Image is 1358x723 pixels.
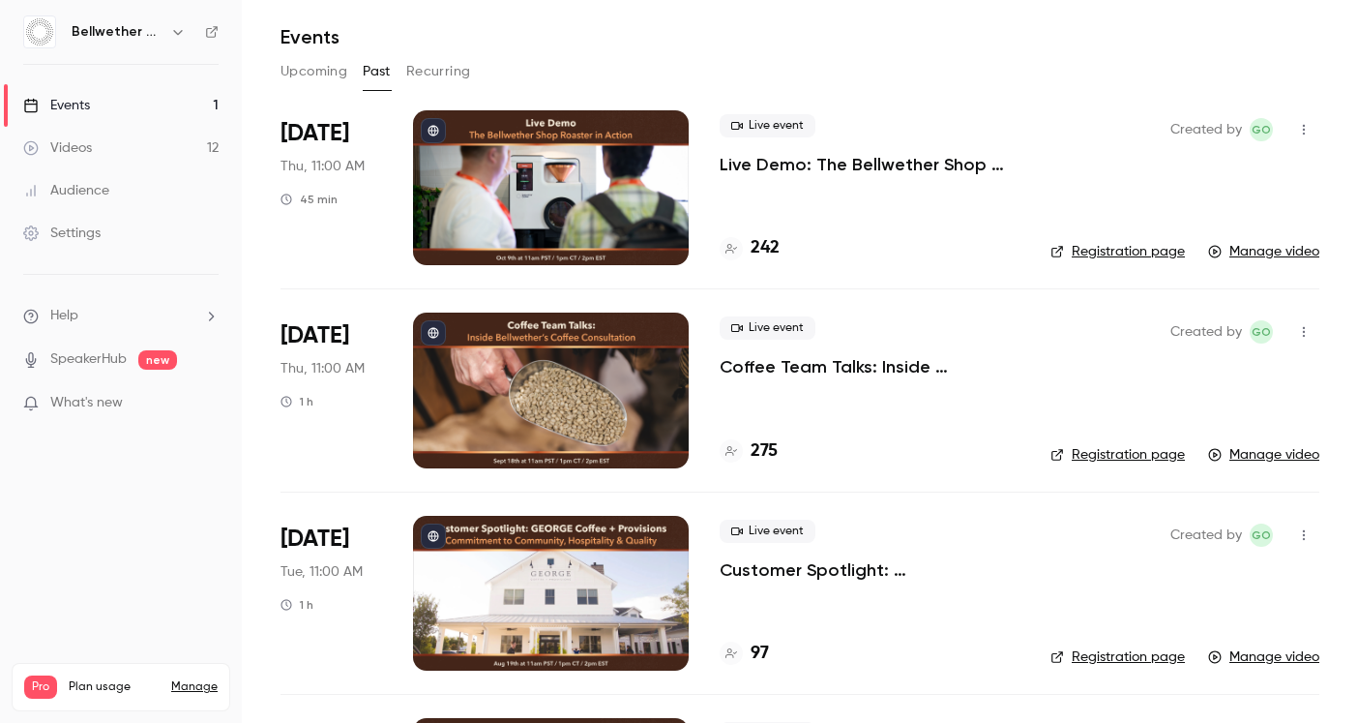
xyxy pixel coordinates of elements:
[138,350,177,370] span: new
[50,349,127,370] a: SpeakerHub
[720,153,1019,176] a: Live Demo: The Bellwether Shop Roaster in Action
[1208,648,1319,667] a: Manage video
[280,25,339,48] h1: Events
[720,235,780,261] a: 242
[280,157,365,176] span: Thu, 11:00 AM
[1250,118,1273,141] span: Gabrielle Oliveira
[751,235,780,261] h4: 242
[280,359,365,378] span: Thu, 11:00 AM
[50,306,78,326] span: Help
[280,118,349,149] span: [DATE]
[406,56,471,87] button: Recurring
[280,524,349,555] span: [DATE]
[24,676,57,699] span: Pro
[1250,524,1273,547] span: Gabrielle Oliveira
[751,438,778,465] h4: 275
[280,110,382,265] div: Oct 9 Thu, 11:00 AM (America/Los Angeles)
[720,355,1019,378] a: Coffee Team Talks: Inside Bellwether’s Coffee Consultation
[1252,320,1271,344] span: GO
[720,520,815,543] span: Live event
[720,316,815,340] span: Live event
[1250,320,1273,344] span: Gabrielle Oliveira
[69,679,160,695] span: Plan usage
[280,394,313,409] div: 1 h
[280,56,347,87] button: Upcoming
[1170,524,1242,547] span: Created by
[24,16,55,47] img: Bellwether Coffee
[720,641,769,667] a: 97
[1252,118,1271,141] span: GO
[1252,524,1271,547] span: GO
[280,516,382,671] div: Aug 19 Tue, 11:00 AM (America/Los Angeles)
[72,22,162,42] h6: Bellwether Coffee
[1208,242,1319,261] a: Manage video
[1170,118,1242,141] span: Created by
[171,679,218,695] a: Manage
[720,558,1019,582] a: Customer Spotlight: [PERSON_NAME] + Provisions’ Commitment to Community, Hospitality & Quality
[1050,648,1185,667] a: Registration page
[280,313,382,467] div: Sep 18 Thu, 11:00 AM (America/Los Angeles)
[1208,445,1319,465] a: Manage video
[280,320,349,351] span: [DATE]
[23,306,219,326] li: help-dropdown-opener
[363,56,391,87] button: Past
[280,597,313,613] div: 1 h
[1170,320,1242,344] span: Created by
[23,224,101,243] div: Settings
[23,138,92,158] div: Videos
[280,192,338,207] div: 45 min
[280,562,363,582] span: Tue, 11:00 AM
[195,395,219,412] iframe: Noticeable Trigger
[23,96,90,115] div: Events
[720,114,815,137] span: Live event
[50,393,123,413] span: What's new
[23,181,109,200] div: Audience
[1050,445,1185,465] a: Registration page
[720,438,778,465] a: 275
[1050,242,1185,261] a: Registration page
[751,641,769,667] h4: 97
